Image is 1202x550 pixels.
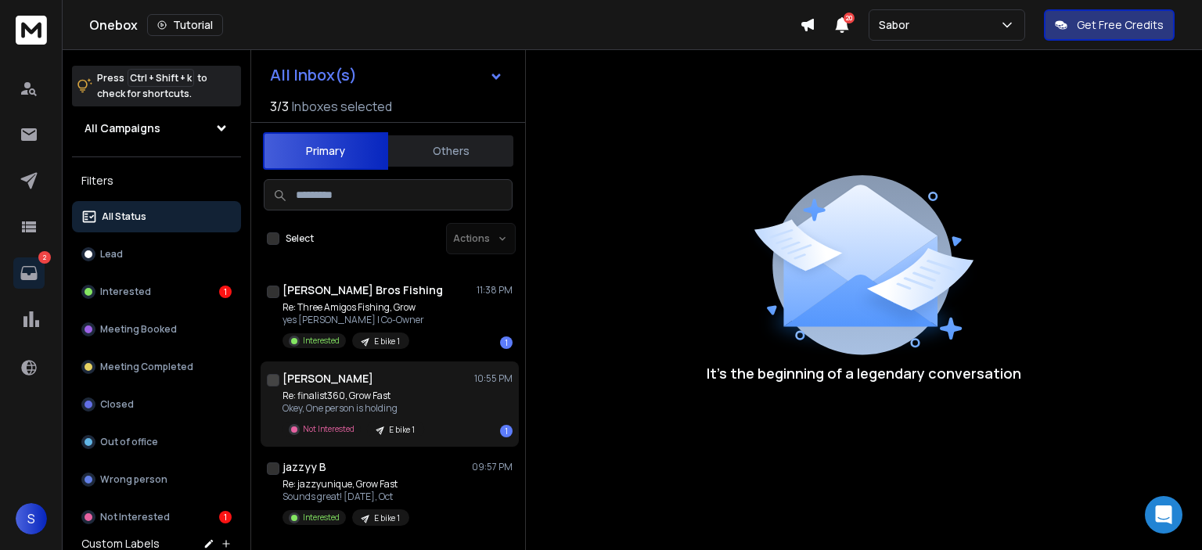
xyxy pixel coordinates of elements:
p: Interested [303,335,340,347]
p: Sounds great! [DATE], Oct [283,491,409,503]
p: Closed [100,398,134,411]
button: S [16,503,47,534]
button: Tutorial [147,14,223,36]
p: E bike 1 [374,336,400,347]
p: Re: jazzyunique, Grow Fast [283,478,409,491]
h3: Filters [72,170,241,192]
p: Meeting Completed [100,361,193,373]
p: Out of office [100,436,158,448]
p: It’s the beginning of a legendary conversation [707,362,1021,384]
div: 1 [500,425,513,437]
p: yes [PERSON_NAME] | Co-Owner [283,314,424,326]
h1: All Campaigns [85,120,160,136]
p: E bike 1 [374,512,400,524]
button: All Inbox(s) [257,59,516,91]
p: 09:57 PM [472,461,513,473]
div: 1 [219,511,232,523]
label: Select [286,232,314,245]
p: Okey, One person is holding [283,402,424,415]
button: Interested1 [72,276,241,307]
span: 3 / 3 [270,97,289,116]
p: E bike 1 [389,424,415,436]
button: Wrong person [72,464,241,495]
div: Onebox [89,14,800,36]
button: Meeting Booked [72,314,241,345]
p: Get Free Credits [1077,17,1164,33]
p: Lead [100,248,123,261]
p: Interested [303,512,340,523]
p: 11:38 PM [477,284,513,297]
p: Re: finalist360, Grow Fast [283,390,424,402]
button: Meeting Completed [72,351,241,383]
p: Wrong person [100,473,167,486]
div: 1 [219,286,232,298]
p: Interested [100,286,151,298]
p: 2 [38,251,51,264]
button: All Status [72,201,241,232]
p: Not Interested [100,511,170,523]
button: Others [388,134,513,168]
h1: [PERSON_NAME] Bros Fishing [283,282,443,298]
p: Sabor [879,17,916,33]
h1: All Inbox(s) [270,67,357,83]
p: 10:55 PM [474,372,513,385]
p: Re: Three Amigos Fishing, Grow [283,301,424,314]
h3: Inboxes selected [292,97,392,116]
div: Open Intercom Messenger [1145,496,1182,534]
button: Not Interested1 [72,501,241,533]
a: 2 [13,257,45,289]
div: 1 [500,336,513,349]
span: 20 [844,13,855,23]
h1: jazzyy B [283,459,326,475]
p: Meeting Booked [100,323,177,336]
button: Closed [72,389,241,420]
button: All Campaigns [72,113,241,144]
p: Press to check for shortcuts. [97,70,207,102]
p: All Status [102,210,146,223]
h1: [PERSON_NAME] [283,371,373,386]
button: Lead [72,239,241,270]
span: Ctrl + Shift + k [128,69,194,87]
button: Get Free Credits [1044,9,1175,41]
button: Out of office [72,426,241,458]
button: Primary [263,132,388,170]
p: Not Interested [303,423,354,435]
